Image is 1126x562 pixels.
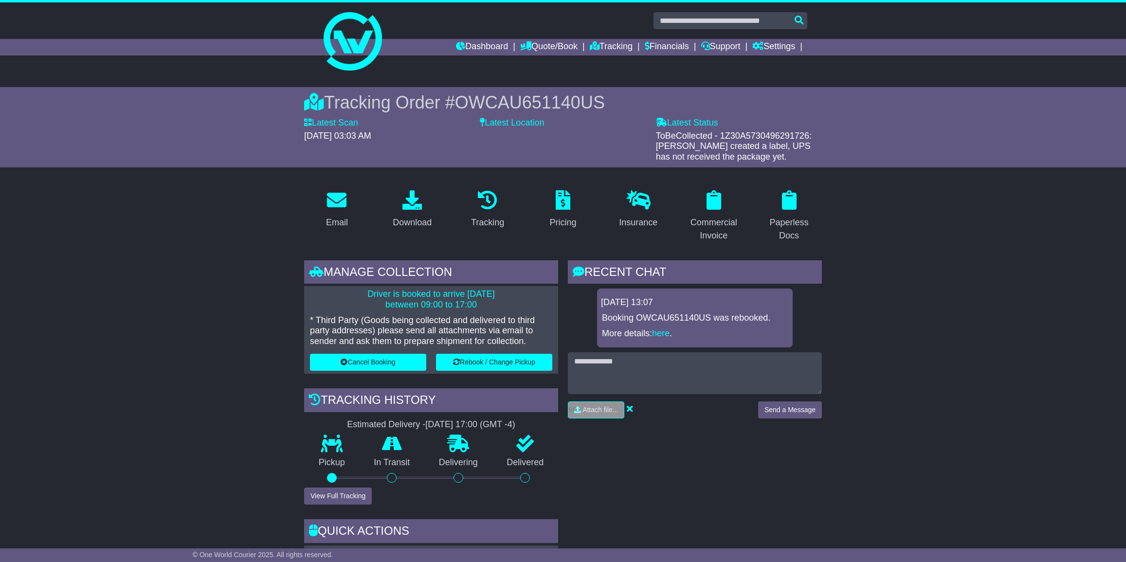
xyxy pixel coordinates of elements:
p: Booking OWCAU651140US was rebooked. [602,313,788,324]
div: Insurance [619,216,657,229]
p: Delivered [492,457,559,468]
a: Support [701,39,741,55]
a: Tracking [590,39,633,55]
div: Email [326,216,348,229]
span: OWCAU651140US [455,92,605,112]
div: Tracking history [304,388,558,415]
a: Dashboard [456,39,508,55]
div: RECENT CHAT [568,260,822,287]
a: Financials [645,39,689,55]
p: * Third Party (Goods being collected and delivered to third party addresses) please send all atta... [310,315,552,347]
p: Driver is booked to arrive [DATE] between 09:00 to 17:00 [310,289,552,310]
div: Manage collection [304,260,558,287]
span: ToBeCollected - 1Z30A5730496291726: [PERSON_NAME] created a label, UPS has not received the packa... [656,131,812,162]
a: Commercial Invoice [681,187,746,246]
p: Pickup [304,457,360,468]
a: Tracking [465,187,510,233]
div: Tracking Order # [304,92,822,113]
div: Pricing [549,216,576,229]
button: Cancel Booking [310,354,426,371]
div: Commercial Invoice [687,216,740,242]
a: Email [320,187,354,233]
button: Send a Message [758,401,822,418]
div: Paperless Docs [763,216,816,242]
a: Settings [752,39,795,55]
a: Download [386,187,438,233]
div: [DATE] 13:07 [601,297,789,308]
div: Tracking [471,216,504,229]
span: [DATE] 03:03 AM [304,131,371,141]
p: Delivering [424,457,492,468]
label: Latest Status [656,118,718,128]
span: © One World Courier 2025. All rights reserved. [193,551,333,559]
div: Download [393,216,432,229]
p: In Transit [360,457,425,468]
a: Insurance [613,187,664,233]
a: Pricing [543,187,582,233]
div: Estimated Delivery - [304,419,558,430]
div: [DATE] 17:00 (GMT -4) [425,419,515,430]
button: View Full Tracking [304,488,372,505]
p: More details: . [602,328,788,339]
button: Rebook / Change Pickup [436,354,552,371]
a: here [652,328,670,338]
div: Quick Actions [304,519,558,545]
label: Latest Scan [304,118,358,128]
label: Latest Location [480,118,544,128]
a: Paperless Docs [756,187,822,246]
a: Quote/Book [520,39,578,55]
